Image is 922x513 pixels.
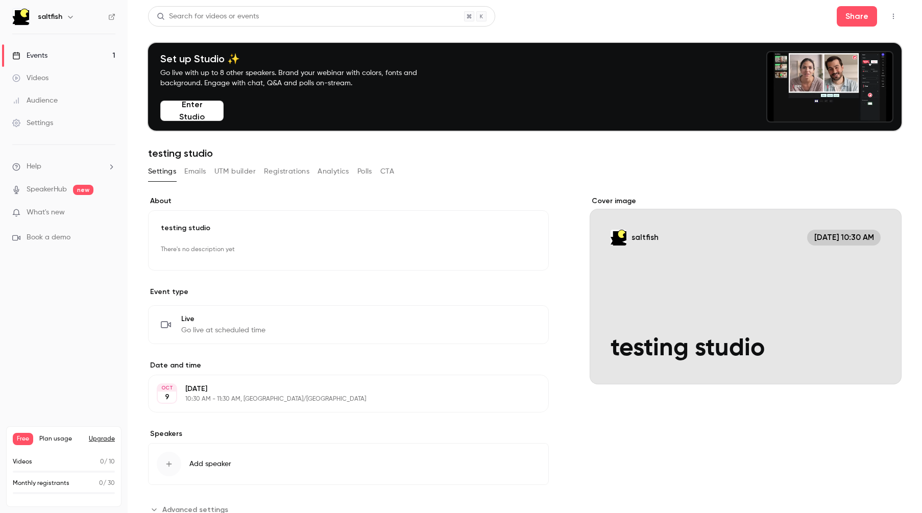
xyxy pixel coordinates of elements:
label: Speakers [148,429,549,439]
span: Add speaker [189,459,231,469]
span: Help [27,161,41,172]
button: Upgrade [89,435,115,443]
p: There's no description yet [161,241,536,258]
div: OCT [158,384,176,392]
p: Monthly registrants [13,479,69,488]
div: Events [12,51,47,61]
button: Analytics [318,163,349,180]
a: SpeakerHub [27,184,67,195]
div: Settings [12,118,53,128]
button: Share [837,6,877,27]
label: Cover image [590,196,902,206]
span: Go live at scheduled time [181,325,265,335]
button: Enter Studio [160,101,224,121]
label: About [148,196,549,206]
div: Audience [12,95,58,106]
span: Free [13,433,33,445]
p: / 10 [100,457,115,467]
p: Go live with up to 8 other speakers. Brand your webinar with colors, fonts and background. Engage... [160,68,441,88]
iframe: Noticeable Trigger [103,208,115,217]
span: What's new [27,207,65,218]
h1: testing studio [148,147,902,159]
button: Polls [357,163,372,180]
button: Add speaker [148,443,549,485]
span: 0 [99,480,103,486]
button: UTM builder [214,163,256,180]
div: Search for videos or events [157,11,259,22]
button: CTA [380,163,394,180]
span: new [73,185,93,195]
p: 9 [165,392,169,402]
p: testing studio [161,223,536,233]
span: Plan usage [39,435,83,443]
button: Registrations [264,163,309,180]
span: Live [181,314,265,324]
button: Settings [148,163,176,180]
li: help-dropdown-opener [12,161,115,172]
p: / 30 [99,479,115,488]
img: saltfish [13,9,29,25]
button: Emails [184,163,206,180]
p: Event type [148,287,549,297]
label: Date and time [148,360,549,371]
section: Cover image [590,196,902,384]
p: Videos [13,457,32,467]
p: 10:30 AM - 11:30 AM, [GEOGRAPHIC_DATA]/[GEOGRAPHIC_DATA] [185,395,495,403]
h6: saltfish [38,12,62,22]
h4: Set up Studio ✨ [160,53,441,65]
div: Videos [12,73,48,83]
p: [DATE] [185,384,495,394]
span: 0 [100,459,104,465]
span: Book a demo [27,232,70,243]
